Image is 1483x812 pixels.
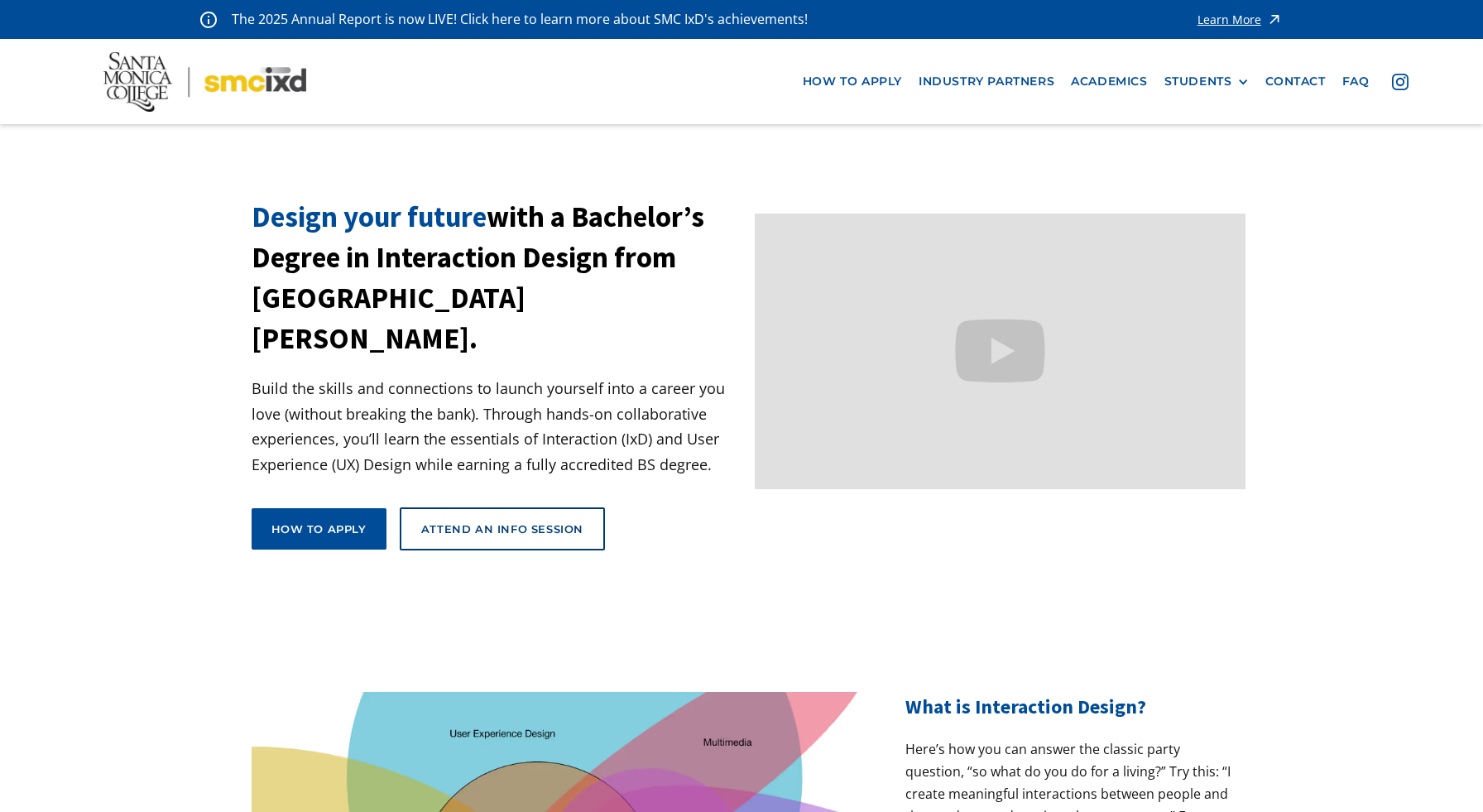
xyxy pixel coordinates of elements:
[1197,14,1261,26] div: Learn More
[252,508,386,550] a: How to apply
[1266,8,1283,31] img: icon - arrow - alert
[1063,66,1155,97] a: Academics
[421,521,583,536] div: Attend an Info Session
[400,507,605,550] a: Attend an Info Session
[755,214,1245,489] iframe: Design your future with a Bachelor's Degree in Interaction Design from Santa Monica College
[232,8,809,31] p: The 2025 Annual Report is now LIVE! Click here to learn more about SMC IxD's achievements!
[1257,66,1334,97] a: contact
[1197,8,1283,31] a: Learn More
[200,11,217,28] img: icon - information - alert
[905,692,1231,722] h2: What is Interaction Design?
[1164,74,1249,89] div: STUDENTS
[1392,74,1409,90] img: icon - instagram
[794,66,910,97] a: how to apply
[271,521,367,536] div: How to apply
[1164,74,1232,89] div: STUDENTS
[910,66,1063,97] a: industry partners
[252,197,742,359] h1: with a Bachelor’s Degree in Interaction Design from [GEOGRAPHIC_DATA][PERSON_NAME].
[1334,66,1378,97] a: faq
[252,376,742,477] p: Build the skills and connections to launch yourself into a career you love (without breaking the ...
[252,199,487,235] span: Design your future
[103,52,306,112] img: Santa Monica College - SMC IxD logo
